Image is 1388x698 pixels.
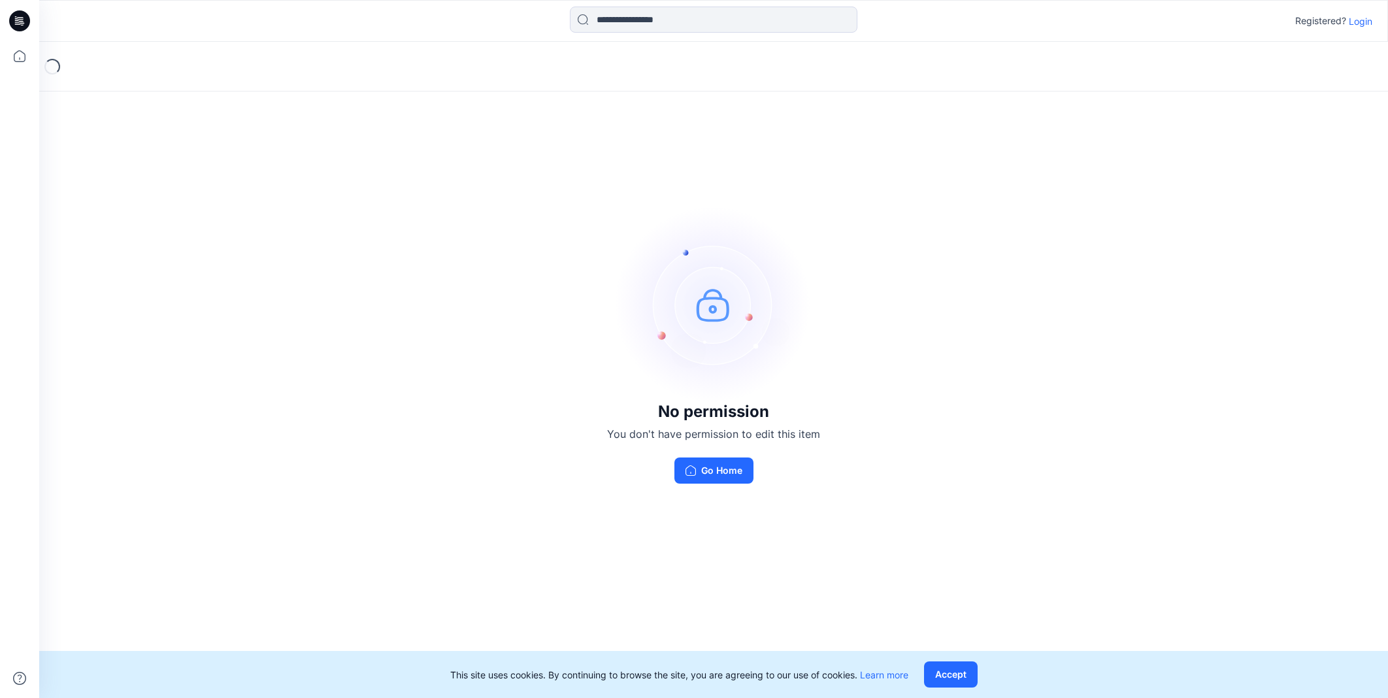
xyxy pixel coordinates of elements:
button: Accept [924,661,978,688]
p: This site uses cookies. By continuing to browse the site, you are agreeing to our use of cookies. [450,668,908,682]
p: You don't have permission to edit this item [607,426,820,442]
button: Go Home [674,457,753,484]
a: Learn more [860,669,908,680]
img: no-perm.svg [616,207,812,403]
p: Registered? [1295,13,1346,29]
h3: No permission [607,403,820,421]
p: Login [1349,14,1372,28]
